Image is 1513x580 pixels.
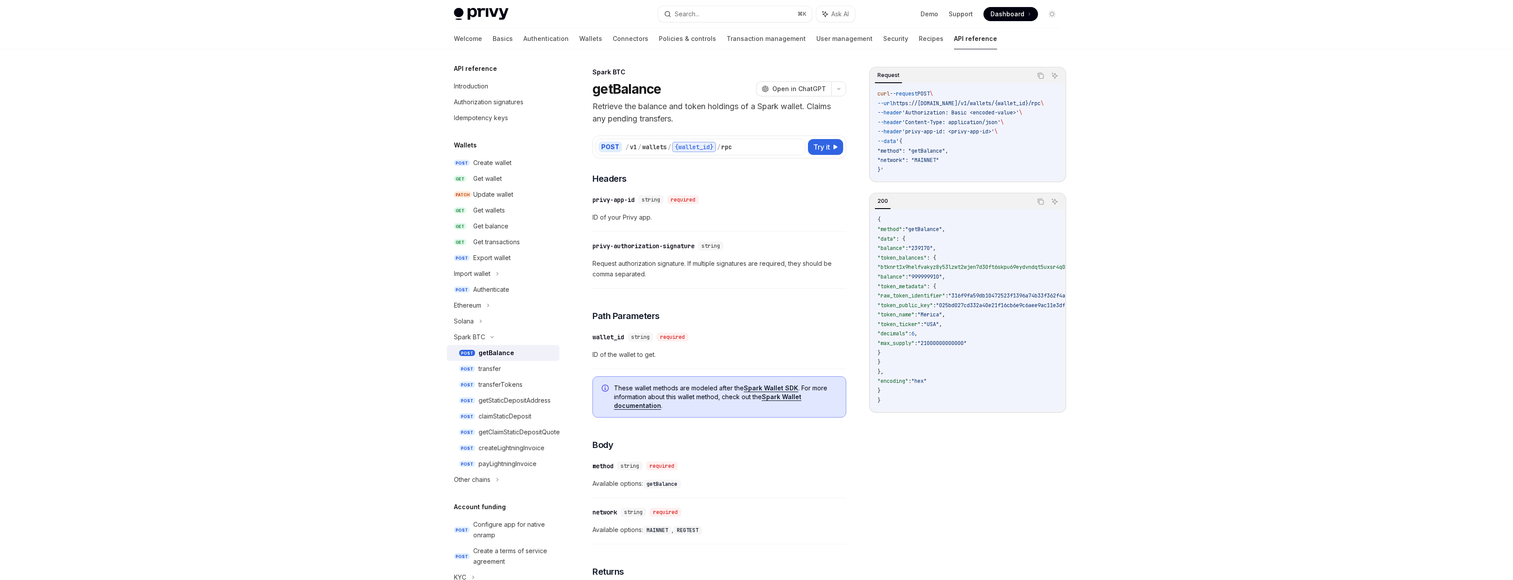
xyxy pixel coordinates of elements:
span: : [905,273,908,280]
h5: Wallets [454,140,477,151]
span: } [877,397,881,404]
span: Open in ChatGPT [772,84,826,93]
span: Try it [813,142,830,152]
div: v1 [630,143,637,151]
span: "USA" [924,321,939,328]
a: GETGet transactions [447,234,559,250]
button: Open in ChatGPT [756,81,831,96]
a: Authentication [523,28,569,49]
button: Toggle dark mode [1045,7,1059,21]
div: wallets [642,143,667,151]
span: POST [454,527,470,533]
span: 'Content-Type: application/json' [902,119,1001,126]
div: Introduction [454,81,488,92]
span: "getBalance" [905,226,942,233]
span: "token_metadata" [877,283,927,290]
a: POSTCreate wallet [447,155,559,171]
h1: getBalance [592,81,661,97]
span: "token_name" [877,311,914,318]
span: Ask AI [831,10,849,18]
div: {wallet_id} [672,142,716,152]
span: "balance" [877,273,905,280]
a: POSTcreateLightningInvoice [447,440,559,456]
div: Get transactions [473,237,520,247]
a: POSTtransferTokens [447,377,559,393]
span: } [877,387,881,394]
span: : [908,378,911,385]
span: --data [877,138,896,145]
div: required [646,462,678,470]
h5: Account funding [454,502,506,512]
span: POST [459,366,475,372]
code: REGTEST [673,526,702,535]
img: light logo [454,8,508,20]
div: / [638,143,641,151]
span: --request [890,90,917,97]
div: Get balance [473,221,508,231]
span: ID of the wallet to get. [592,349,846,360]
a: Basics [493,28,513,49]
div: payLightningInvoice [479,459,537,469]
span: GET [454,223,466,230]
span: Headers [592,173,627,185]
span: POST [454,255,470,261]
span: POST [459,382,475,388]
span: string [702,242,720,250]
span: POST [459,429,475,436]
div: Solana [454,316,474,327]
a: API reference [954,28,997,49]
span: : [905,245,908,252]
span: "token_public_key" [877,302,933,309]
span: , [942,273,945,280]
span: "btknrt1x9helfvakyz8y53lzwt2wjen7d30ft6skpu69eydvndqt5uxsr4q0zvugn" [877,264,1084,271]
span: "decimals" [877,330,908,337]
span: POST [459,350,475,356]
span: POST [454,553,470,560]
span: \ [1041,100,1044,107]
span: 6 [911,330,914,337]
span: "999999910" [908,273,942,280]
div: Import wallet [454,268,490,279]
span: "hex" [911,378,927,385]
div: getBalance [479,348,514,358]
span: \ [994,128,998,135]
a: Authorization signatures [447,94,559,110]
div: / [625,143,629,151]
a: Dashboard [983,7,1038,21]
div: Ethereum [454,300,481,311]
span: --url [877,100,893,107]
button: Try it [808,139,843,155]
a: POSTclaimStaticDeposit [447,408,559,424]
span: Path Parameters [592,310,660,322]
span: string [642,196,660,203]
div: method [592,462,614,470]
span: : { [927,254,936,261]
div: getStaticDepositAddress [479,395,551,406]
p: Retrieve the balance and token holdings of a Spark wallet. Claims any pending transfers. [592,100,846,125]
span: "token_ticker" [877,321,921,328]
span: "token_balances" [877,254,927,261]
span: string [624,509,643,516]
div: network [592,508,617,517]
a: POSTgetClaimStaticDepositQuote [447,424,559,440]
span: Available options: , [592,525,846,535]
a: Connectors [613,28,648,49]
a: Support [949,10,973,18]
div: / [668,143,671,151]
a: POSTAuthenticate [447,282,559,297]
span: "data" [877,235,896,242]
a: POSTpayLightningInvoice [447,456,559,472]
button: Search...⌘K [658,6,812,22]
span: "21000000000000" [917,340,967,347]
div: required [657,333,688,341]
span: PATCH [454,191,471,198]
span: --header [877,128,902,135]
a: Welcome [454,28,482,49]
div: Create wallet [473,158,512,168]
span: POST [917,90,930,97]
div: 200 [875,196,891,206]
span: }, [877,368,884,375]
a: Recipes [919,28,943,49]
span: : { [896,235,905,242]
span: \ [1001,119,1004,126]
